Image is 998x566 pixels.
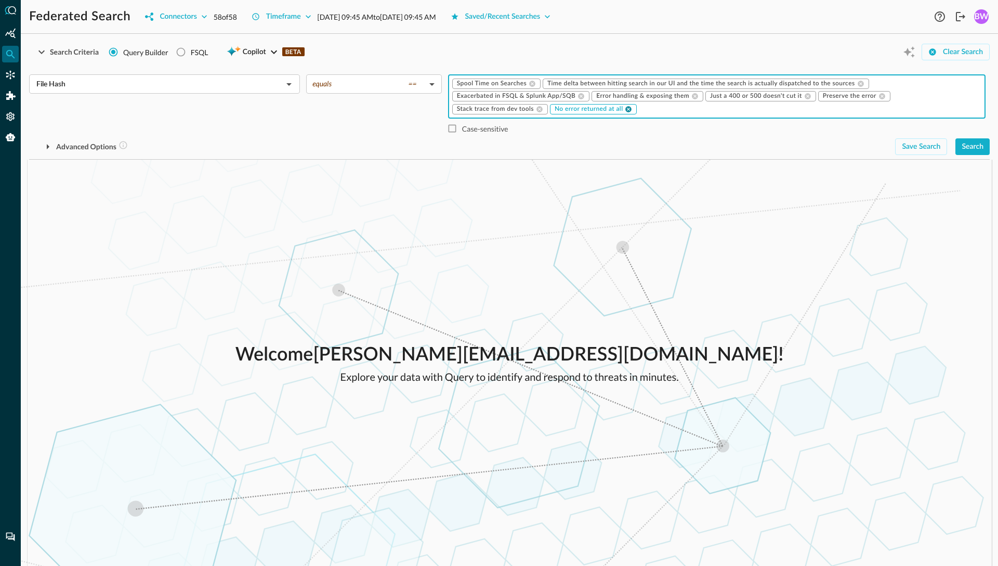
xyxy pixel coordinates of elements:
[452,104,548,114] div: Stack trace from dev tools
[50,46,99,59] div: Search Criteria
[922,44,990,60] button: Clear Search
[462,123,508,134] p: Case-sensitive
[282,77,296,92] button: Open
[710,92,802,100] span: Just a 400 or 500 doesn't cut it
[29,138,134,155] button: Advanced Options
[457,92,576,100] span: Exacerbated in FSQL & Splunk App/SQB
[444,8,557,25] button: Saved/Recent Searches
[408,79,416,88] span: ==
[931,8,948,25] button: Help
[465,10,541,23] div: Saved/Recent Searches
[235,341,784,369] p: Welcome [PERSON_NAME][EMAIL_ADDRESS][DOMAIN_NAME] !
[2,129,19,146] div: Query Agent
[32,78,280,91] input: Select an Entity
[243,46,266,59] span: Copilot
[2,46,19,62] div: Federated Search
[955,138,990,155] button: Search
[547,80,855,88] span: Time delta between hitting search in our UI and the time the search is actually dispatched to the...
[974,9,989,24] div: BW
[220,44,310,60] button: CopilotBETA
[29,44,105,60] button: Search Criteria
[705,91,816,101] div: Just a 400 or 500 doesn't cut it
[282,47,305,56] p: BETA
[3,87,19,104] div: Addons
[266,10,301,23] div: Timeframe
[312,79,332,88] span: equals
[318,11,436,22] p: [DATE] 09:45 AM to [DATE] 09:45 AM
[214,11,237,22] p: 58 of 58
[452,91,590,101] div: Exacerbated in FSQL & Splunk App/SQB
[550,104,637,114] div: No error returned at all
[29,8,130,25] h1: Federated Search
[160,10,196,23] div: Connectors
[895,138,947,155] button: Save Search
[2,25,19,42] div: Summary Insights
[943,46,983,59] div: Clear Search
[592,91,703,101] div: Error handling & exposing them
[962,140,983,153] div: Search
[245,8,318,25] button: Timeframe
[596,92,689,100] span: Error handling & exposing them
[312,79,425,88] div: equals
[2,67,19,83] div: Connectors
[555,105,623,113] span: No error returned at all
[123,47,168,58] span: Query Builder
[56,140,128,153] div: Advanced Options
[452,79,541,89] div: Spool Time on Searches
[457,80,527,88] span: Spool Time on Searches
[543,79,869,89] div: Time delta between hitting search in our UI and the time the search is actually dispatched to the...
[2,529,19,545] div: Chat
[952,8,969,25] button: Logout
[823,92,876,100] span: Preserve the error
[902,140,940,153] div: Save Search
[235,369,784,385] p: Explore your data with Query to identify and respond to threats in minutes.
[139,8,213,25] button: Connectors
[457,105,534,113] span: Stack trace from dev tools
[638,102,981,115] input: Value
[818,91,890,101] div: Preserve the error
[191,47,208,58] div: FSQL
[2,108,19,125] div: Settings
